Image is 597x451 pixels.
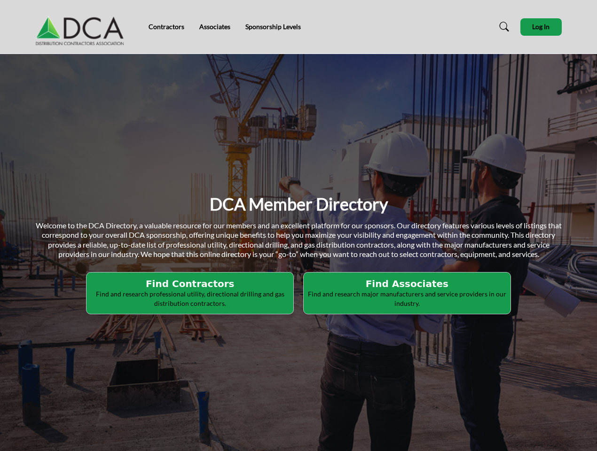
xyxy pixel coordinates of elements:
p: Find and research professional utility, directional drilling and gas distribution contractors. [89,289,291,308]
button: Find Contractors Find and research professional utility, directional drilling and gas distributio... [86,272,294,314]
h2: Find Associates [306,278,508,289]
a: Associates [199,23,230,31]
button: Log In [520,18,562,36]
a: Contractors [149,23,184,31]
h1: DCA Member Directory [210,193,388,215]
img: Site Logo [36,8,129,46]
a: Sponsorship Levels [245,23,301,31]
h2: Find Contractors [89,278,291,289]
p: Find and research major manufacturers and service providers in our industry. [306,289,508,308]
span: Welcome to the DCA Directory, a valuable resource for our members and an excellent platform for o... [36,221,562,259]
span: Log In [532,23,550,31]
button: Find Associates Find and research major manufacturers and service providers in our industry. [303,272,511,314]
a: Search [490,19,515,34]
